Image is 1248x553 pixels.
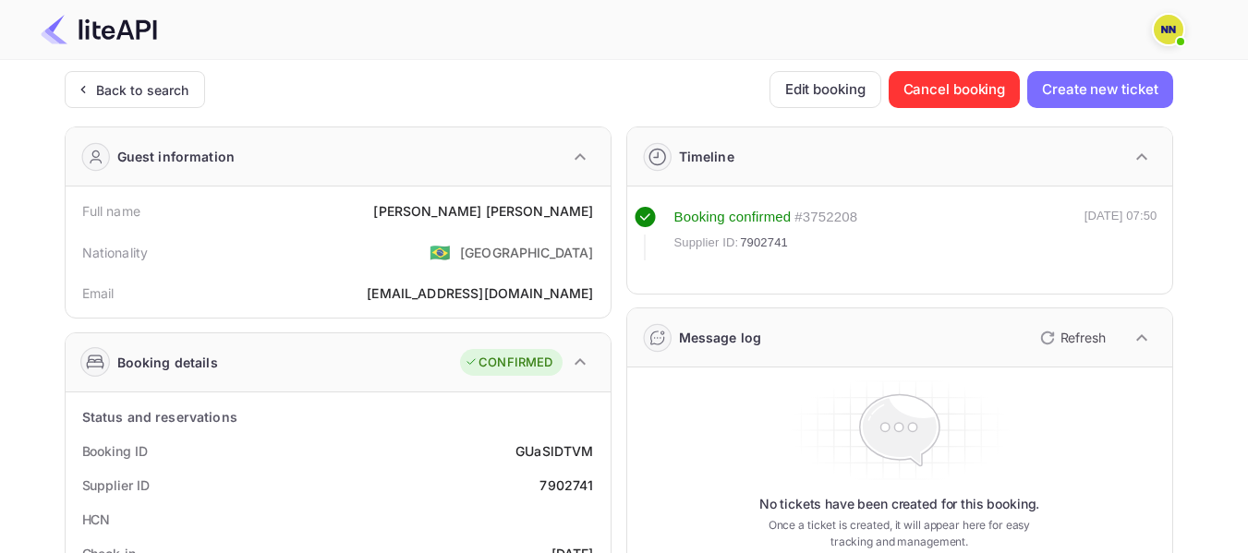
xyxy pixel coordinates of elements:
img: N/A N/A [1154,15,1183,44]
div: Guest information [117,147,236,166]
div: Booking details [117,353,218,372]
button: Edit booking [769,71,881,108]
div: # 3752208 [794,207,857,228]
div: Booking ID [82,441,148,461]
div: Back to search [96,80,189,100]
div: [DATE] 07:50 [1084,207,1157,260]
div: [EMAIL_ADDRESS][DOMAIN_NAME] [367,283,593,303]
div: Message log [679,328,762,347]
div: 7902741 [539,475,593,495]
p: No tickets have been created for this booking. [759,495,1040,513]
div: HCN [82,510,111,529]
img: LiteAPI Logo [41,15,157,44]
div: Status and reservations [82,407,237,427]
button: Refresh [1029,323,1113,353]
div: Supplier ID [82,475,150,495]
span: 7902741 [740,234,788,252]
button: Create new ticket [1027,71,1172,108]
div: Nationality [82,243,149,262]
button: Cancel booking [889,71,1021,108]
p: Once a ticket is created, it will appear here for easy tracking and management. [754,517,1046,550]
div: Timeline [679,147,734,166]
div: [GEOGRAPHIC_DATA] [460,243,594,262]
div: Full name [82,201,140,221]
div: CONFIRMED [465,354,552,372]
span: Supplier ID: [674,234,739,252]
span: United States [430,235,451,269]
div: Booking confirmed [674,207,792,228]
div: [PERSON_NAME] [PERSON_NAME] [373,201,593,221]
p: Refresh [1060,328,1106,347]
div: GUaSlDTVM [515,441,593,461]
div: Email [82,283,115,303]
